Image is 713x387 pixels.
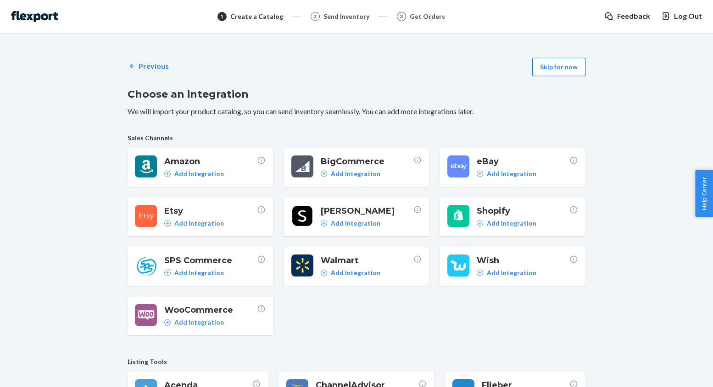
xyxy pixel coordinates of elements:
[604,11,650,22] a: Feedback
[477,205,569,217] span: Shopify
[164,219,224,228] a: Add Integration
[477,155,569,167] span: eBay
[617,11,650,22] span: Feedback
[313,12,317,20] span: 2
[400,12,403,20] span: 3
[128,61,169,72] a: Previous
[174,169,224,178] p: Add Integration
[321,219,380,228] a: Add Integration
[477,219,536,228] a: Add Integration
[11,11,58,22] img: Flexport logo
[331,169,380,178] p: Add Integration
[128,357,585,366] span: Listing Tools
[331,268,380,277] p: Add Integration
[220,12,223,20] span: 1
[174,318,224,327] p: Add Integration
[410,12,445,21] div: Get Orders
[321,169,380,178] a: Add Integration
[128,106,585,117] p: We will import your product catalog, so you can send inventory seamlessly. You can add more integ...
[487,268,536,277] p: Add Integration
[532,58,585,76] button: Skip for now
[323,12,369,21] div: Send Inventory
[674,11,702,22] span: Log Out
[477,268,536,277] a: Add Integration
[321,268,380,277] a: Add Integration
[321,155,413,167] span: BigCommerce
[174,268,224,277] p: Add Integration
[164,169,224,178] a: Add Integration
[331,219,380,228] p: Add Integration
[487,169,536,178] p: Add Integration
[164,268,224,277] a: Add Integration
[128,87,585,102] h2: Choose an integration
[321,205,413,217] span: [PERSON_NAME]
[477,254,569,266] span: Wish
[164,155,257,167] span: Amazon
[164,318,224,327] a: Add Integration
[477,169,536,178] a: Add Integration
[695,170,713,217] button: Help Center
[139,61,169,72] p: Previous
[164,254,257,266] span: SPS Commerce
[321,254,413,266] span: Walmart
[128,133,585,143] span: Sales Channels
[661,11,702,22] button: Log Out
[164,304,257,316] span: WooCommerce
[164,205,257,217] span: Etsy
[230,12,283,21] div: Create a Catalog
[174,219,224,228] p: Add Integration
[487,219,536,228] p: Add Integration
